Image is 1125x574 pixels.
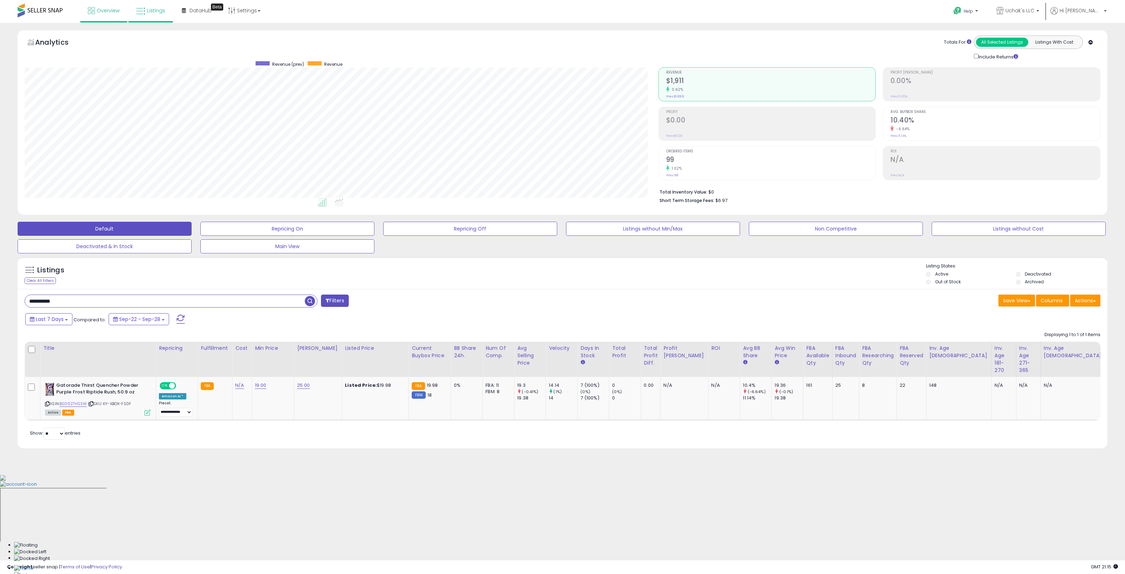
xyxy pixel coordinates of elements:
[97,7,120,14] span: Overview
[25,313,72,325] button: Last 7 Days
[412,382,425,390] small: FBA
[935,271,948,277] label: Active
[806,382,827,389] div: 161
[995,345,1013,374] div: Inv. Age 181-270
[774,345,800,359] div: Avg Win Price
[715,197,727,204] span: $6.97
[159,345,195,352] div: Repricing
[666,150,876,153] span: Ordered Items
[175,383,186,389] span: OFF
[255,345,291,352] div: Min Price
[43,345,153,352] div: Title
[412,391,425,399] small: FBM
[25,277,56,284] div: Clear All Filters
[235,345,249,352] div: Cost
[45,382,54,396] img: 51FjwP+r9yL._SL40_.jpg
[1025,279,1044,285] label: Archived
[666,110,876,114] span: Profit
[666,134,683,138] small: Prev: $0.00
[235,382,244,389] a: N/A
[953,6,962,15] i: Get Help
[666,94,684,99] small: Prev: $1,899
[18,239,192,253] button: Deactivated & In Stock
[321,295,348,307] button: Filters
[644,345,657,367] div: Total Profit Diff.
[644,382,655,389] div: 0.00
[926,263,1107,270] p: Listing States:
[944,39,971,46] div: Totals For
[666,156,876,165] h2: 99
[14,555,50,562] img: Docked Right
[743,359,747,366] small: Avg BB Share.
[580,359,585,366] small: Days In Stock.
[748,389,766,395] small: (-6.64%)
[1044,382,1112,389] div: N/A
[59,401,87,407] a: B00627HS3W
[580,345,606,359] div: Days In Stock
[779,389,793,395] small: (-0.1%)
[891,173,904,177] small: Prev: N/A
[345,382,377,389] b: Listed Price:
[743,345,769,359] div: Avg BB Share
[891,110,1100,114] span: Avg. Buybox Share
[743,382,771,389] div: 10.4%
[580,382,609,389] div: 7 (100%)
[147,7,165,14] span: Listings
[1050,7,1107,23] a: Hi [PERSON_NAME]
[119,316,160,323] span: Sep-22 - Sep-28
[711,382,734,389] div: N/A
[774,359,779,366] small: Avg Win Price.
[345,382,403,389] div: $19.98
[88,401,131,406] span: | SKU: KY-XBOX-FS0F
[660,187,1095,196] li: $0
[969,52,1027,60] div: Include Returns
[272,61,304,67] span: Revenue (prev)
[454,345,480,359] div: BB Share 24h.
[427,382,438,389] span: 19.98
[774,382,803,389] div: 19.36
[30,430,81,436] span: Show: entries
[324,61,342,67] span: Revenue
[749,222,923,236] button: Non Competitive
[454,382,477,389] div: 0%
[412,345,448,359] div: Current Buybox Price
[929,382,986,389] div: 148
[1028,38,1080,47] button: Listings With Cost
[297,345,339,352] div: [PERSON_NAME]
[200,239,374,253] button: Main View
[549,345,574,352] div: Velocity
[663,382,703,389] div: N/A
[666,173,678,177] small: Prev: 98
[891,77,1100,86] h2: 0.00%
[1044,332,1100,338] div: Displaying 1 to 1 of 1 items
[711,345,737,352] div: ROI
[774,395,803,401] div: 19.38
[255,382,266,389] a: 19.00
[932,222,1106,236] button: Listings without Cost
[486,389,509,395] div: FBM: 8
[522,389,538,395] small: (-0.41%)
[1041,297,1063,304] span: Columns
[612,382,641,389] div: 0
[862,382,891,389] div: 8
[200,222,374,236] button: Repricing On
[160,383,169,389] span: ON
[998,295,1035,307] button: Save View
[345,345,406,352] div: Listed Price
[201,382,214,390] small: FBA
[666,116,876,126] h2: $0.00
[806,345,829,367] div: FBA Available Qty
[37,265,64,275] h5: Listings
[612,389,622,395] small: (0%)
[189,7,212,14] span: DataHub
[612,345,638,359] div: Total Profit
[18,222,192,236] button: Default
[73,316,106,323] span: Compared to:
[553,389,562,395] small: (1%)
[743,395,771,401] div: 11.14%
[660,189,707,195] b: Total Inventory Value:
[486,345,511,359] div: Num of Comp.
[663,345,705,359] div: Profit [PERSON_NAME]
[900,345,923,367] div: FBA Reserved Qty
[891,134,906,138] small: Prev: 11.14%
